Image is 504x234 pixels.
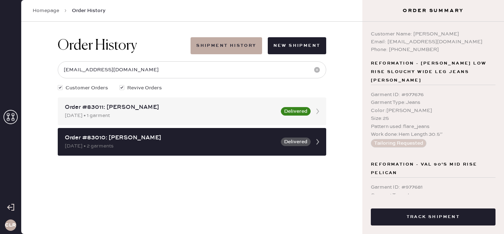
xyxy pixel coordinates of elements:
[371,59,495,85] span: Reformation - [PERSON_NAME] Low Rise Slouchy Wide Leg Jeans [PERSON_NAME]
[371,91,495,99] div: Garment ID : # 977676
[65,103,277,112] div: Order #83011: [PERSON_NAME]
[371,139,426,147] button: Tailoring Requested
[5,223,16,228] h3: CLR
[371,30,495,38] div: Customer Name: [PERSON_NAME]
[371,99,495,106] div: Garment Type : Jeans
[65,112,277,119] div: [DATE] • 1 garment
[268,37,326,54] button: New Shipment
[371,46,495,54] div: Phone: [PHONE_NUMBER]
[371,183,495,191] div: Garment ID : # 977681
[72,7,106,14] span: Order History
[58,61,326,78] input: Search by order number, customer name, email or phone number
[371,123,495,130] div: Pattern used : flare_jeans
[33,7,59,14] a: Homepage
[191,37,262,54] button: Shipment History
[58,37,137,54] h1: Order History
[66,84,108,92] span: Customer Orders
[371,130,495,138] div: Work done : Hem Length 30.5”
[281,138,311,146] button: Delivered
[371,115,495,122] div: Size : 25
[65,142,277,150] div: [DATE] • 2 garments
[362,7,504,14] h3: Order Summary
[371,208,495,225] button: Track Shipment
[371,38,495,46] div: Email: [EMAIL_ADDRESS][DOMAIN_NAME]
[371,213,495,220] a: Track Shipment
[65,134,277,142] div: Order #83010: [PERSON_NAME]
[127,84,162,92] span: Revive Orders
[470,202,501,233] iframe: Front Chat
[371,107,495,115] div: Color : [PERSON_NAME]
[371,160,495,177] span: Reformation - Val 90's Mid Rise Pelican
[281,107,311,116] button: Delivered
[371,191,495,199] div: Garment Type : Jeans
